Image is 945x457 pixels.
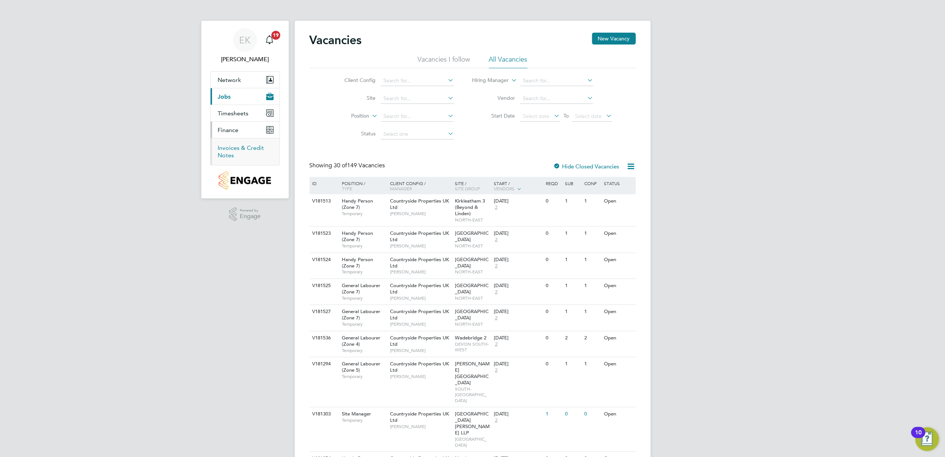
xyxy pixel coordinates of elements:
[455,308,489,321] span: [GEOGRAPHIC_DATA]
[602,253,634,267] div: Open
[544,331,563,345] div: 0
[544,227,563,240] div: 0
[342,308,380,321] span: General Labourer (Zone 7)
[390,185,412,191] span: Manager
[602,357,634,371] div: Open
[219,171,271,190] img: countryside-properties-logo-retina.png
[311,227,337,240] div: V181523
[211,105,280,121] button: Timesheets
[310,162,387,170] div: Showing
[583,357,602,371] div: 1
[342,417,386,423] span: Temporary
[333,77,376,83] label: Client Config
[494,417,499,424] span: 2
[489,55,528,68] li: All Vacancies
[390,411,449,423] span: Countryside Properties UK Ltd
[455,198,485,217] span: Kirkleatham 3 (Beyond & Linden)
[342,374,386,379] span: Temporary
[554,163,619,170] label: Hide Closed Vacancies
[390,361,449,373] span: Countryside Properties UK Ltd
[311,357,337,371] div: V181294
[583,407,602,421] div: 0
[342,348,386,354] span: Temporary
[342,243,386,249] span: Temporary
[342,269,386,275] span: Temporary
[211,88,280,105] button: Jobs
[602,407,634,421] div: Open
[563,357,582,371] div: 1
[494,204,499,211] span: 2
[602,279,634,293] div: Open
[342,295,386,301] span: Temporary
[544,407,563,421] div: 1
[544,253,563,267] div: 0
[453,177,492,195] div: Site /
[455,185,480,191] span: Site Group
[602,227,634,240] div: Open
[390,211,451,217] span: [PERSON_NAME]
[494,309,542,315] div: [DATE]
[381,76,454,86] input: Search for...
[390,374,451,379] span: [PERSON_NAME]
[211,122,280,138] button: Finance
[390,321,451,327] span: [PERSON_NAME]
[592,33,636,45] button: New Vacancy
[563,194,582,208] div: 1
[342,211,386,217] span: Temporary
[520,93,593,104] input: Search for...
[218,93,231,100] span: Jobs
[311,305,337,319] div: V181527
[563,253,582,267] div: 1
[494,198,542,204] div: [DATE]
[390,348,451,354] span: [PERSON_NAME]
[342,411,371,417] span: Site Manager
[342,256,373,269] span: Handy Person (Zone 7)
[390,424,451,430] span: [PERSON_NAME]
[311,253,337,267] div: V181524
[418,55,470,68] li: Vacancies I follow
[561,111,571,121] span: To
[455,217,490,223] span: NORTH-EAST
[494,230,542,237] div: [DATE]
[390,308,449,321] span: Countryside Properties UK Ltd
[455,386,490,404] span: SOUTH-[GEOGRAPHIC_DATA]
[466,77,509,84] label: Hiring Manager
[494,237,499,243] span: 2
[494,283,542,289] div: [DATE]
[563,227,582,240] div: 1
[494,315,499,321] span: 2
[455,230,489,243] span: [GEOGRAPHIC_DATA]
[240,213,261,220] span: Engage
[455,256,489,269] span: [GEOGRAPHIC_DATA]
[240,207,261,214] span: Powered by
[218,144,264,159] a: Invoices & Credit Notes
[455,411,490,436] span: [GEOGRAPHIC_DATA][PERSON_NAME] LLP
[342,282,380,295] span: General Labourer (Zone 7)
[336,177,388,195] div: Position /
[583,305,602,319] div: 1
[218,126,239,134] span: Finance
[210,55,280,64] span: Elisa Kerrison
[210,171,280,190] a: Go to home page
[342,361,380,373] span: General Labourer (Zone 5)
[218,110,249,117] span: Timesheets
[455,282,489,295] span: [GEOGRAPHIC_DATA]
[201,21,289,198] nav: Main navigation
[523,113,549,119] span: Select date
[311,407,337,421] div: V181303
[915,433,922,442] div: 10
[390,198,449,210] span: Countryside Properties UK Ltd
[520,76,593,86] input: Search for...
[311,331,337,345] div: V181536
[915,427,939,451] button: Open Resource Center, 10 new notifications
[544,177,563,190] div: Reqd
[455,321,490,327] span: NORTH-EAST
[342,335,380,347] span: General Labourer (Zone 4)
[583,177,602,190] div: Conf
[334,162,385,169] span: 149 Vacancies
[455,341,490,353] span: DEVON SOUTH-WEST
[602,331,634,345] div: Open
[563,305,582,319] div: 1
[342,321,386,327] span: Temporary
[342,198,373,210] span: Handy Person (Zone 7)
